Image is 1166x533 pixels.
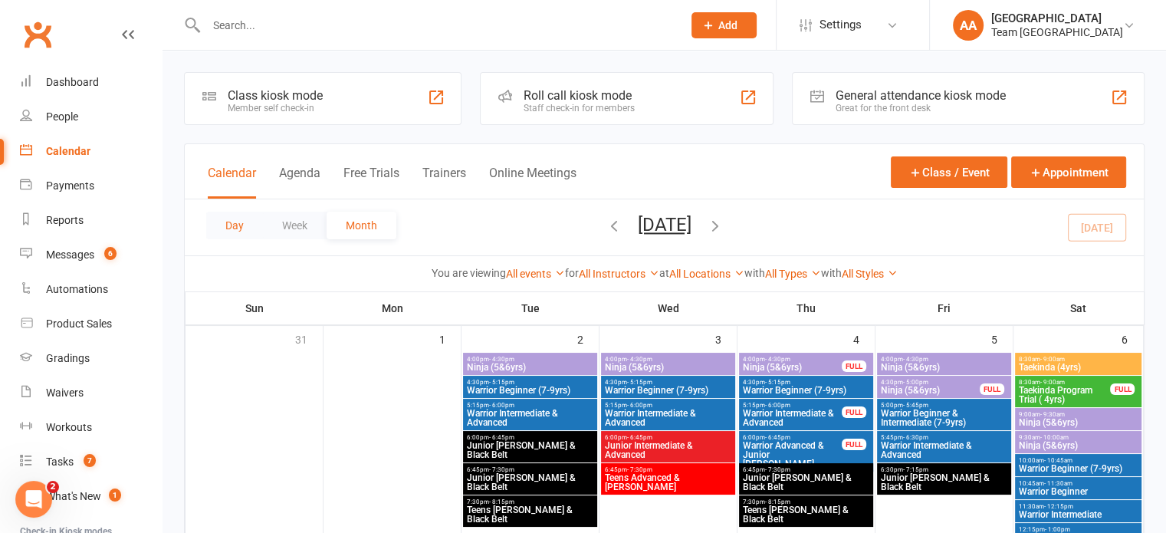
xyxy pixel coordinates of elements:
button: Add [691,12,757,38]
span: Warrior Beginner (7-9yrs) [742,386,870,395]
span: 8:30am [1018,379,1112,386]
span: 10:45am [1018,480,1139,487]
th: Sun [186,292,324,324]
div: 1 [439,326,461,351]
span: 6:45pm [466,466,594,473]
button: Week [263,212,327,239]
iframe: Intercom live chat [15,481,52,518]
span: - 7:30pm [627,466,652,473]
button: Day [206,212,263,239]
span: 5:15pm [466,402,594,409]
div: Tasks [46,456,74,468]
div: FULL [842,439,866,450]
span: Junior [PERSON_NAME] & Black Belt [742,473,870,492]
span: - 6:00pm [765,402,790,409]
span: Warrior Beginner (7-9yrs) [466,386,594,395]
span: 5:45pm [880,434,1008,441]
span: - 4:30pm [765,356,790,363]
div: FULL [842,406,866,418]
span: 9:30am [1018,434,1139,441]
span: Ninja (5&6yrs) [880,386,980,395]
div: FULL [1110,383,1135,395]
span: - 10:45am [1044,457,1072,464]
span: 12:15pm [1018,526,1139,533]
a: People [20,100,162,134]
span: Taekinda (4yrs) [1018,363,1139,372]
span: Ninja (5&6yrs) [1018,441,1139,450]
input: Search... [202,15,672,36]
span: 4:00pm [880,356,1008,363]
a: All Styles [842,268,898,280]
div: Great for the front desk [836,103,1006,114]
a: Clubworx [18,15,57,54]
span: - 6:30pm [903,434,928,441]
span: 4:30pm [466,379,594,386]
span: Warrior Intermediate & Advanced [604,409,732,427]
div: Automations [46,283,108,295]
span: - 9:00am [1040,356,1065,363]
span: - 5:00pm [903,379,928,386]
span: - 6:45pm [765,434,790,441]
span: 4:30pm [880,379,980,386]
a: All Types [765,268,821,280]
div: Class kiosk mode [228,88,323,103]
span: - 6:45pm [627,434,652,441]
th: Tue [461,292,599,324]
span: Junior [PERSON_NAME] & Black Belt [880,473,1008,492]
span: - 7:30pm [489,466,514,473]
th: Mon [324,292,461,324]
span: 4:00pm [466,356,594,363]
div: Gradings [46,352,90,364]
button: Calendar [208,166,256,199]
div: 2 [577,326,599,351]
span: Teens [PERSON_NAME] & Black Belt [466,505,594,524]
strong: You are viewing [432,267,506,279]
span: 4:30pm [604,379,732,386]
button: Trainers [422,166,466,199]
div: FULL [842,360,866,372]
div: Messages [46,248,94,261]
strong: with [821,267,842,279]
span: Ninja (5&6yrs) [742,363,842,372]
span: - 7:30pm [765,466,790,473]
span: Ninja (5&6yrs) [880,363,1008,372]
span: 7 [84,454,96,467]
div: FULL [980,383,1004,395]
a: Gradings [20,341,162,376]
a: Workouts [20,410,162,445]
div: Team [GEOGRAPHIC_DATA] [991,25,1123,39]
div: Roll call kiosk mode [524,88,635,103]
span: 7:30pm [466,498,594,505]
span: Teens Advanced & [PERSON_NAME] [604,473,732,492]
div: Calendar [46,145,90,157]
strong: at [659,267,669,279]
span: Junior Intermediate & Advanced [604,441,732,459]
span: - 5:15pm [627,379,652,386]
div: People [46,110,78,123]
th: Fri [875,292,1013,324]
span: Warrior Beginner (7-9yrs) [1018,464,1139,473]
div: Reports [46,214,84,226]
div: 6 [1122,326,1143,351]
a: Product Sales [20,307,162,341]
span: 8:30am [1018,356,1139,363]
div: Payments [46,179,94,192]
span: - 1:00pm [1045,526,1070,533]
span: Junior [PERSON_NAME] & Black Belt [466,473,594,492]
span: Warrior Intermediate & Advanced [466,409,594,427]
span: Warrior Intermediate [1018,510,1139,519]
a: Calendar [20,134,162,169]
div: 5 [991,326,1013,351]
div: Workouts [46,421,92,433]
span: 11:30am [1018,503,1139,510]
a: What's New1 [20,479,162,514]
span: 9:00am [1018,411,1139,418]
button: Class / Event [891,156,1007,188]
span: Teens [PERSON_NAME] & Black Belt [742,505,870,524]
a: Tasks 7 [20,445,162,479]
span: 6:45pm [604,466,732,473]
a: All Instructors [579,268,659,280]
span: Warrior Advanced & Junior [PERSON_NAME] [742,441,842,469]
div: [GEOGRAPHIC_DATA] [991,12,1123,25]
a: Waivers [20,376,162,410]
